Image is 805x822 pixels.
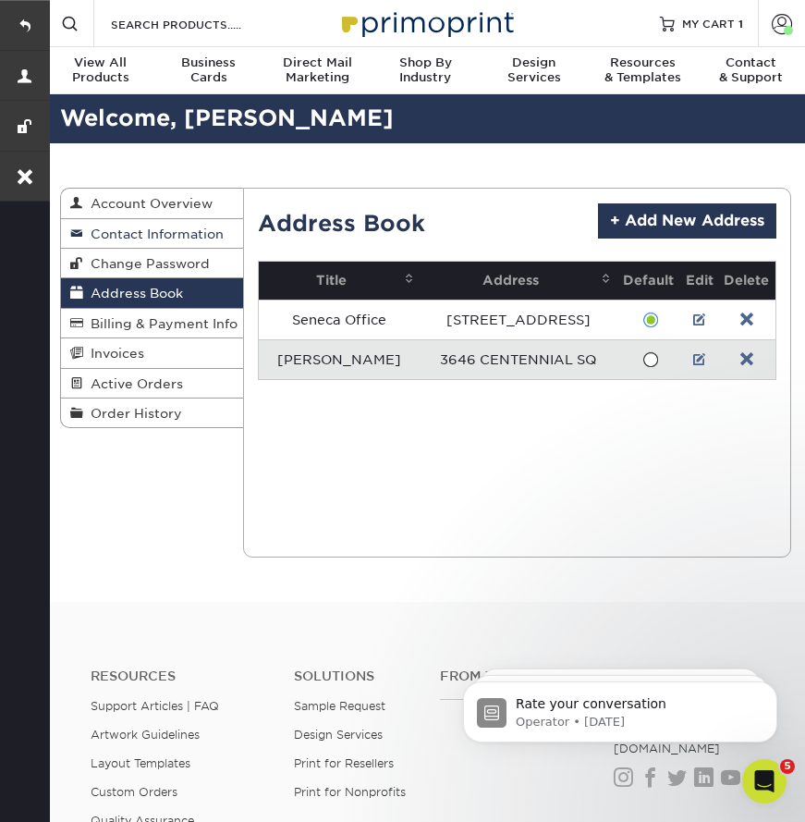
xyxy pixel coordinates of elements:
[46,55,154,70] span: View All
[61,399,243,427] a: Order History
[372,47,480,96] a: Shop ByIndustry
[263,55,372,85] div: Marketing
[83,376,183,391] span: Active Orders
[154,47,262,96] a: BusinessCards
[263,55,372,70] span: Direct Mail
[91,669,266,684] h4: Resources
[61,369,243,399] a: Active Orders
[61,309,243,338] a: Billing & Payment Info
[46,55,154,85] div: Products
[718,262,775,300] th: Delete
[61,278,243,308] a: Address Book
[61,338,243,368] a: Invoices
[259,262,420,300] th: Title
[46,102,805,136] h2: Welcome, [PERSON_NAME]
[83,227,224,241] span: Contact Information
[372,55,480,85] div: Industry
[263,47,372,96] a: Direct MailMarketing
[598,203,776,239] a: + Add New Address
[294,756,394,770] a: Print for Resellers
[334,3,518,43] img: Primoprint
[109,13,289,35] input: SEARCH PRODUCTS.....
[435,643,805,772] iframe: Intercom notifications message
[91,756,190,770] a: Layout Templates
[294,699,385,713] a: Sample Request
[259,300,420,339] td: Seneca Office
[258,203,425,238] h2: Address Book
[682,16,735,31] span: MY CART
[588,55,696,70] span: Resources
[697,47,805,96] a: Contact& Support
[588,55,696,85] div: & Templates
[154,55,262,85] div: Cards
[742,759,787,804] iframe: Intercom live chat
[420,262,617,300] th: Address
[61,189,243,218] a: Account Overview
[259,339,420,379] td: [PERSON_NAME]
[588,47,696,96] a: Resources& Templates
[83,406,182,421] span: Order History
[680,262,718,300] th: Edit
[83,256,210,271] span: Change Password
[83,316,238,331] span: Billing & Payment Info
[480,55,588,70] span: Design
[294,785,406,799] a: Print for Nonprofits
[697,55,805,85] div: & Support
[91,699,219,713] a: Support Articles | FAQ
[780,759,795,774] span: 5
[420,300,617,339] td: [STREET_ADDRESS]
[616,262,680,300] th: Default
[83,286,183,301] span: Address Book
[480,47,588,96] a: DesignServices
[154,55,262,70] span: Business
[83,346,144,361] span: Invoices
[61,249,243,278] a: Change Password
[372,55,480,70] span: Shop By
[83,196,213,211] span: Account Overview
[294,728,383,742] a: Design Services
[61,219,243,249] a: Contact Information
[420,339,617,379] td: 3646 CENTENNIAL SQ
[46,47,154,96] a: View AllProducts
[697,55,805,70] span: Contact
[91,728,200,742] a: Artwork Guidelines
[294,669,411,684] h4: Solutions
[738,17,743,30] span: 1
[480,55,588,85] div: Services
